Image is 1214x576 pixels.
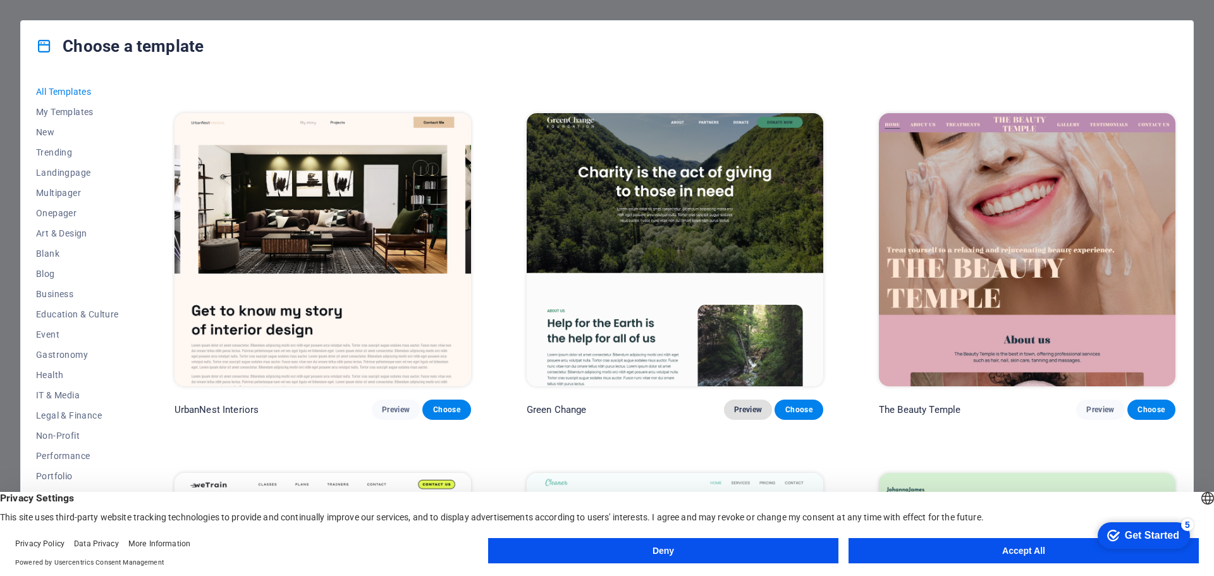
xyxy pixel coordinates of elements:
button: Portfolio [36,466,119,486]
button: Preview [1076,400,1124,420]
span: Education & Culture [36,309,119,319]
span: All Templates [36,87,119,97]
button: Legal & Finance [36,405,119,426]
button: Non-Profit [36,426,119,446]
span: Blog [36,269,119,279]
button: Event [36,324,119,345]
button: Onepager [36,203,119,223]
button: Education & Culture [36,304,119,324]
img: UrbanNest Interiors [175,113,471,386]
span: Preview [382,405,410,415]
button: IT & Media [36,385,119,405]
span: Onepager [36,208,119,218]
span: Preview [734,405,762,415]
span: Preview [1086,405,1114,415]
button: Performance [36,446,119,466]
button: All Templates [36,82,119,102]
button: Choose [775,400,823,420]
span: Performance [36,451,119,461]
span: Art & Design [36,228,119,238]
button: My Templates [36,102,119,122]
span: Choose [1137,405,1165,415]
button: Choose [422,400,470,420]
span: Non-Profit [36,431,119,441]
p: The Beauty Temple [879,403,960,416]
span: Choose [432,405,460,415]
h4: Choose a template [36,36,204,56]
span: Landingpage [36,168,119,178]
span: Portfolio [36,471,119,481]
span: Business [36,289,119,299]
button: Trending [36,142,119,162]
span: IT & Media [36,390,119,400]
span: Event [36,329,119,340]
p: UrbanNest Interiors [175,403,259,416]
button: Blank [36,243,119,264]
span: New [36,127,119,137]
span: Gastronomy [36,350,119,360]
button: Landingpage [36,162,119,183]
div: Get Started 5 items remaining, 0% complete [10,6,102,33]
div: 5 [94,3,106,15]
div: Get Started [37,14,92,25]
button: Business [36,284,119,304]
button: Gastronomy [36,345,119,365]
span: Health [36,370,119,380]
button: Choose [1127,400,1175,420]
span: Blank [36,248,119,259]
button: New [36,122,119,142]
button: Preview [724,400,772,420]
img: The Beauty Temple [879,113,1175,386]
button: Preview [372,400,420,420]
button: Health [36,365,119,385]
span: Choose [785,405,812,415]
span: Multipager [36,188,119,198]
span: My Templates [36,107,119,117]
img: Green Change [527,113,823,386]
button: Services [36,486,119,506]
span: Trending [36,147,119,157]
button: Art & Design [36,223,119,243]
span: Legal & Finance [36,410,119,420]
p: Green Change [527,403,587,416]
button: Blog [36,264,119,284]
button: Multipager [36,183,119,203]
